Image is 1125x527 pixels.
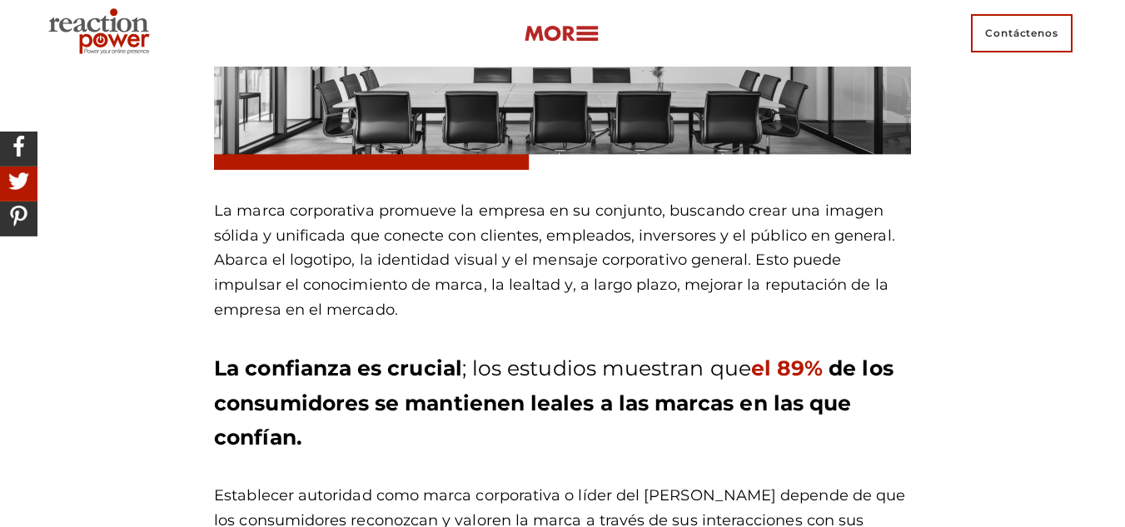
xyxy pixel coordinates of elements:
img: Compartir en Facebook [4,132,33,161]
img: more-btn.png [524,24,599,43]
font: Contáctenos [985,27,1058,39]
font: La confianza es crucial [214,355,462,380]
font: de los consumidores se mantienen leales a las marcas en las que confían. [214,355,894,450]
font: La marca corporativa promueve la empresa en su conjunto, buscando crear una imagen sólida y unifi... [214,201,895,319]
font: ; los estudios muestran que [462,355,751,380]
img: Marca Ejecutiva | Agencia de Marca Personal [42,3,162,63]
font: el 89% [751,355,823,380]
img: Compartir en Twitter [4,167,33,196]
img: Compartir en Pinterest [4,201,33,231]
